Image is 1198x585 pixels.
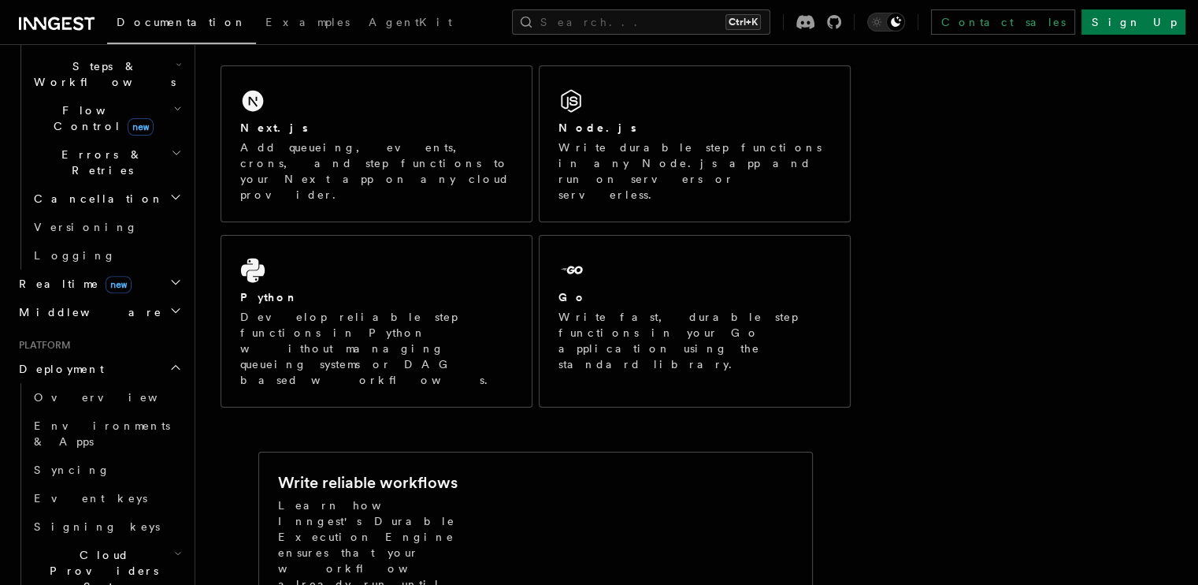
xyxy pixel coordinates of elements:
[28,241,185,270] a: Logging
[34,520,160,533] span: Signing keys
[931,9,1075,35] a: Contact sales
[221,235,532,408] a: PythonDevelop reliable step functions in Python without managing queueing systems or DAG based wo...
[28,96,185,140] button: Flow Controlnew
[13,304,162,320] span: Middleware
[369,16,452,28] span: AgentKit
[512,9,770,35] button: Search...Ctrl+K
[240,140,513,203] p: Add queueing, events, crons, and step functions to your Next app on any cloud provider.
[28,147,171,178] span: Errors & Retries
[13,24,185,270] div: Inngest Functions
[117,16,247,28] span: Documentation
[13,339,71,352] span: Platform
[256,5,359,43] a: Examples
[106,276,132,293] span: new
[13,355,185,383] button: Deployment
[28,102,173,134] span: Flow Control
[13,270,185,298] button: Realtimenew
[107,5,256,44] a: Documentation
[28,52,185,96] button: Steps & Workflows
[28,484,185,512] a: Event keys
[240,289,299,305] h2: Python
[28,191,164,207] span: Cancellation
[28,383,185,412] a: Overview
[359,5,462,43] a: AgentKit
[558,289,587,305] h2: Go
[539,65,851,222] a: Node.jsWrite durable step functions in any Node.js app and run on servers or serverless.
[558,120,636,136] h2: Node.js
[725,14,761,30] kbd: Ctrl+K
[558,309,831,372] p: Write fast, durable step functions in your Go application using the standard library.
[28,184,185,213] button: Cancellation
[13,298,185,326] button: Middleware
[28,213,185,241] a: Versioning
[28,456,185,484] a: Syncing
[539,235,851,408] a: GoWrite fast, durable step functions in your Go application using the standard library.
[265,16,350,28] span: Examples
[34,419,170,448] span: Environments & Apps
[34,221,138,233] span: Versioning
[221,65,532,222] a: Next.jsAdd queueing, events, crons, and step functions to your Next app on any cloud provider.
[13,276,132,292] span: Realtime
[28,140,185,184] button: Errors & Retries
[128,118,154,136] span: new
[28,58,176,90] span: Steps & Workflows
[28,412,185,456] a: Environments & Apps
[867,13,905,32] button: Toggle dark mode
[28,512,185,541] a: Signing keys
[13,361,104,377] span: Deployment
[1081,9,1185,35] a: Sign Up
[278,471,458,494] h2: Write reliable workflows
[34,391,196,404] span: Overview
[240,309,513,388] p: Develop reliable step functions in Python without managing queueing systems or DAG based workflows.
[34,249,116,262] span: Logging
[34,492,147,505] span: Event keys
[34,464,110,476] span: Syncing
[240,120,308,136] h2: Next.js
[558,140,831,203] p: Write durable step functions in any Node.js app and run on servers or serverless.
